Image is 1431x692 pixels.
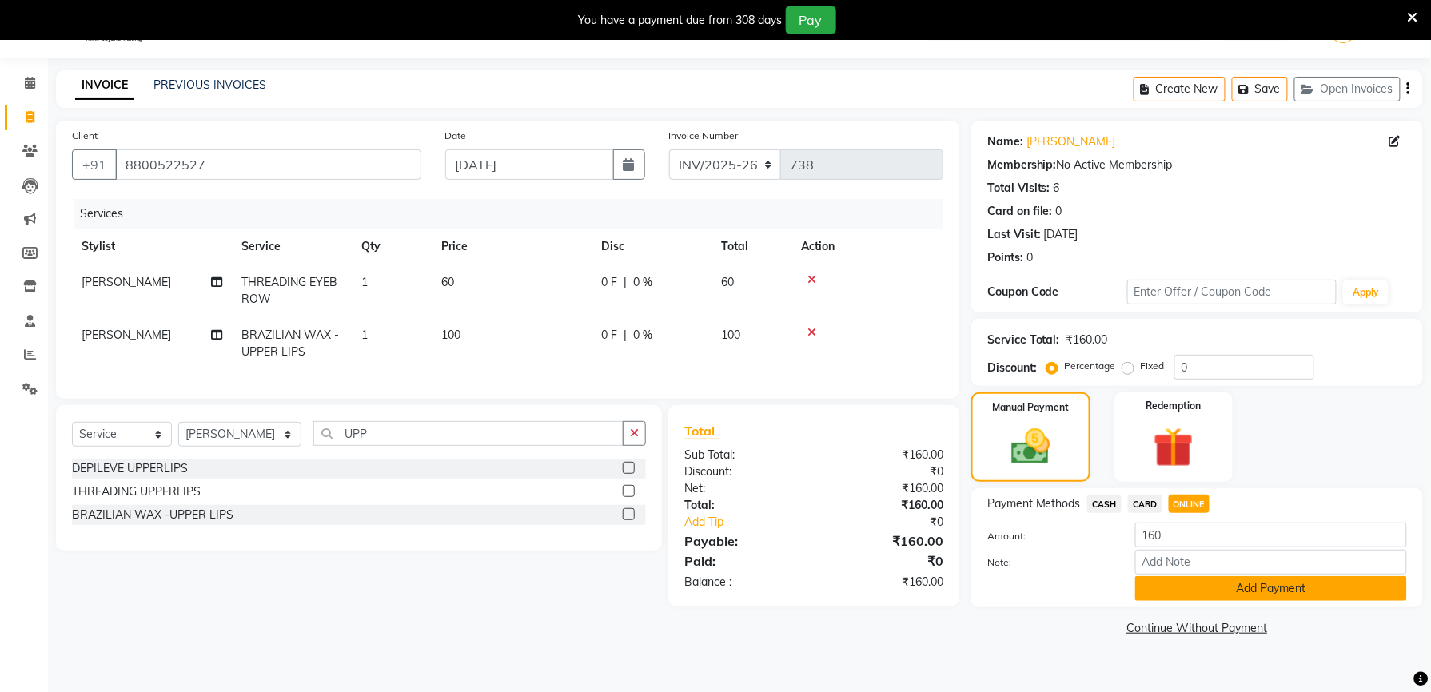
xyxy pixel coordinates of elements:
div: [DATE] [1044,226,1078,243]
a: PREVIOUS INVOICES [153,78,266,92]
span: | [624,327,627,344]
div: ₹160.00 [814,497,955,514]
span: [PERSON_NAME] [82,275,171,289]
div: ₹0 [814,551,955,571]
div: Membership: [987,157,1057,173]
span: BRAZILIAN WAX -UPPER LIPS [241,328,339,359]
a: INVOICE [75,71,134,100]
div: 6 [1054,180,1060,197]
span: 0 % [633,327,652,344]
span: 1 [361,275,368,289]
input: Search or Scan [313,421,624,446]
div: Net: [672,480,814,497]
th: Action [791,229,943,264]
div: No Active Membership [987,157,1407,173]
th: Disc [592,229,712,264]
th: Qty [352,229,432,264]
div: Total: [672,497,814,514]
div: ₹160.00 [814,574,955,591]
div: ₹160.00 [814,480,955,497]
span: 0 F [601,274,617,291]
div: Discount: [672,463,814,480]
label: Manual Payment [992,400,1069,415]
label: Note: [975,555,1123,570]
div: Paid: [672,551,814,571]
span: 0 F [601,327,617,344]
a: Add Tip [672,514,837,531]
label: Invoice Number [669,129,739,143]
th: Stylist [72,229,232,264]
div: Service Total: [987,332,1060,348]
label: Date [445,129,467,143]
button: Pay [786,6,836,34]
label: Client [72,129,98,143]
div: Discount: [987,360,1037,376]
div: Payable: [672,531,814,551]
div: ₹160.00 [814,531,955,551]
button: Create New [1134,77,1226,101]
th: Service [232,229,352,264]
button: Open Invoices [1294,77,1401,101]
span: CARD [1128,495,1162,513]
div: Card on file: [987,203,1053,220]
span: 100 [721,328,740,342]
input: Add Note [1135,550,1407,575]
div: 0 [1056,203,1062,220]
div: You have a payment due from 308 days [579,12,783,29]
input: Enter Offer / Coupon Code [1127,280,1337,304]
div: ₹160.00 [1066,332,1108,348]
div: Coupon Code [987,284,1127,300]
label: Fixed [1141,359,1165,373]
span: Total [684,423,721,439]
input: Search by Name/Mobile/Email/Code [115,149,421,180]
span: THREADING EYEBROW [241,275,337,306]
div: DEPILEVE UPPERLIPS [72,460,188,477]
label: Percentage [1065,359,1116,373]
span: ONLINE [1169,495,1210,513]
span: 60 [441,275,454,289]
label: Amount: [975,529,1123,543]
div: 0 [1026,249,1033,266]
span: 100 [441,328,460,342]
span: Payment Methods [987,495,1081,512]
img: _cash.svg [999,424,1062,469]
input: Amount [1135,523,1407,547]
span: 60 [721,275,734,289]
span: 0 % [633,274,652,291]
div: ₹0 [838,514,955,531]
button: +91 [72,149,117,180]
div: ₹160.00 [814,447,955,463]
div: Sub Total: [672,447,814,463]
div: Last Visit: [987,226,1041,243]
div: Balance : [672,574,814,591]
span: 1 [361,328,368,342]
span: CASH [1087,495,1122,513]
button: Save [1232,77,1288,101]
button: Apply [1343,280,1389,304]
a: Continue Without Payment [975,620,1420,637]
div: Services [74,199,955,229]
span: [PERSON_NAME] [82,328,171,342]
div: BRAZILIAN WAX -UPPER LIPS [72,507,233,523]
img: _gift.svg [1141,423,1206,472]
div: ₹0 [814,463,955,480]
div: Total Visits: [987,180,1050,197]
div: THREADING UPPERLIPS [72,483,201,500]
label: Redemption [1146,399,1202,413]
th: Total [712,229,791,264]
span: | [624,274,627,291]
button: Add Payment [1135,576,1407,601]
th: Price [432,229,592,264]
a: [PERSON_NAME] [1026,133,1116,150]
div: Points: [987,249,1023,266]
div: Name: [987,133,1023,150]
